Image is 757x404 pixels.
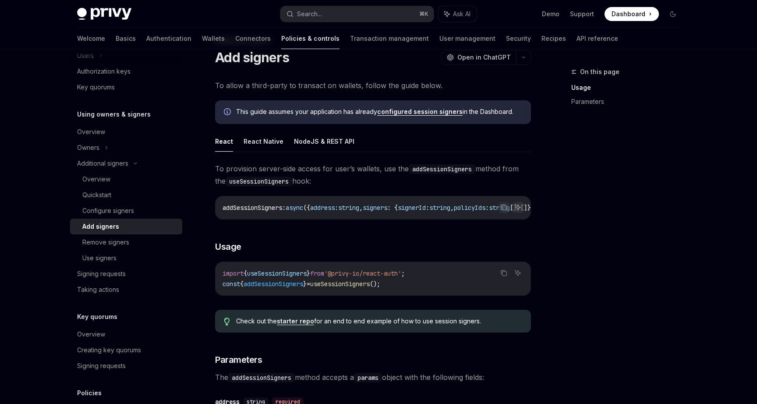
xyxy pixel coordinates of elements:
div: Taking actions [77,284,119,295]
a: configured session signers [377,108,463,116]
div: Add signers [82,221,119,232]
a: Dashboard [605,7,659,21]
span: Ask AI [453,10,470,18]
span: To provision server-side access for user’s wallets, use the method from the hook: [215,163,531,187]
a: Key quorums [70,79,182,95]
a: Add signers [70,219,182,234]
span: addSessionSigners [223,204,282,212]
span: string [338,204,359,212]
a: Transaction management [350,28,429,49]
div: Signing requests [77,269,126,279]
span: Check out the for an end to end example of how to use session signers. [236,317,522,326]
div: Signing requests [77,361,126,371]
a: Remove signers [70,234,182,250]
button: Copy the contents from the code block [498,202,509,213]
span: { [244,269,247,277]
span: string [429,204,450,212]
div: Authorization keys [77,66,131,77]
span: Dashboard [612,10,645,18]
span: signerId [398,204,426,212]
a: Signing requests [70,266,182,282]
div: Overview [77,329,105,340]
span: import [223,269,244,277]
a: Welcome [77,28,105,49]
span: useSessionSigners [310,280,370,288]
button: React Native [244,131,283,152]
span: To allow a third-party to transact on wallets, follow the guide below. [215,79,531,92]
a: API reference [577,28,618,49]
span: policyIds [454,204,485,212]
span: (); [370,280,380,288]
a: Authentication [146,28,191,49]
a: Connectors [235,28,271,49]
a: Signing requests [70,358,182,374]
span: On this page [580,67,619,77]
img: dark logo [77,8,131,20]
span: Parameters [215,354,262,366]
div: Overview [82,174,110,184]
span: , [450,204,454,212]
button: Copy the contents from the code block [498,267,509,279]
a: Use signers [70,250,182,266]
div: Search... [297,9,322,19]
a: Authorization keys [70,64,182,79]
div: Owners [77,142,99,153]
span: []}[]}) [510,204,534,212]
a: Policies & controls [281,28,340,49]
code: addSessionSigners [228,373,295,383]
span: string [489,204,510,212]
a: Configure signers [70,203,182,219]
a: Quickstart [70,187,182,203]
span: const [223,280,240,288]
a: Wallets [202,28,225,49]
span: : [282,204,286,212]
span: : { [387,204,398,212]
a: Parameters [571,95,687,109]
div: Configure signers [82,206,134,216]
a: Security [506,28,531,49]
button: Ask AI [438,6,477,22]
h5: Using owners & signers [77,109,151,120]
span: signers [363,204,387,212]
button: NodeJS & REST API [294,131,354,152]
svg: Info [224,108,233,117]
span: Open in ChatGPT [457,53,511,62]
span: , [359,204,363,212]
a: Demo [542,10,559,18]
button: Ask AI [512,202,524,213]
span: Usage [215,241,241,253]
button: Search...⌘K [280,6,434,22]
div: Creating key quorums [77,345,141,355]
div: Remove signers [82,237,129,248]
div: Quickstart [82,190,111,200]
span: = [307,280,310,288]
h5: Policies [77,388,102,398]
a: Recipes [541,28,566,49]
div: Overview [77,127,105,137]
a: Taking actions [70,282,182,298]
span: : [335,204,338,212]
code: addSessionSigners [409,164,475,174]
a: Basics [116,28,136,49]
a: Creating key quorums [70,342,182,358]
span: The method accepts a object with the following fields: [215,371,531,383]
span: addSessionSigners [244,280,303,288]
button: Ask AI [512,267,524,279]
span: : [485,204,489,212]
a: Overview [70,124,182,140]
button: Open in ChatGPT [441,50,516,65]
a: User management [439,28,495,49]
button: React [215,131,233,152]
div: Key quorums [77,82,115,92]
span: ⌘ K [419,11,428,18]
span: address [310,204,335,212]
a: Support [570,10,594,18]
span: ; [401,269,405,277]
span: : [426,204,429,212]
div: Use signers [82,253,117,263]
span: This guide assumes your application has already in the Dashboard. [236,107,522,116]
div: Additional signers [77,158,128,169]
code: params [354,373,382,383]
span: useSessionSigners [247,269,307,277]
span: { [240,280,244,288]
